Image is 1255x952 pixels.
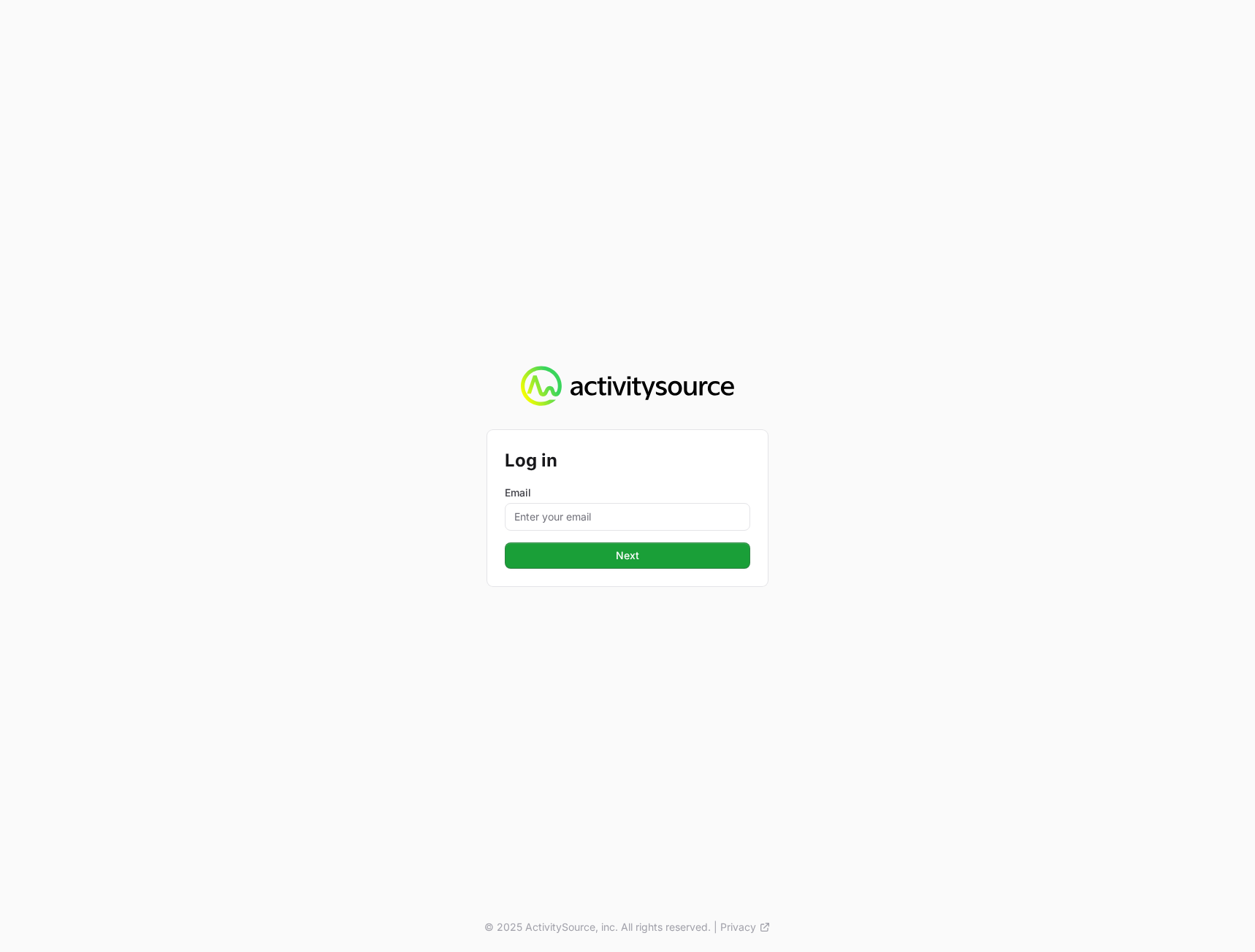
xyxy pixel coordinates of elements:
[521,366,733,407] img: Activity Source
[720,920,771,934] a: Privacy
[514,547,741,564] span: Next
[505,448,750,474] h2: Log in
[484,920,711,934] p: © 2025 ActivitySource, inc. All rights reserved.
[505,485,750,500] label: Email
[714,920,717,934] span: |
[505,542,750,569] button: Next
[505,503,750,531] input: Enter your email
